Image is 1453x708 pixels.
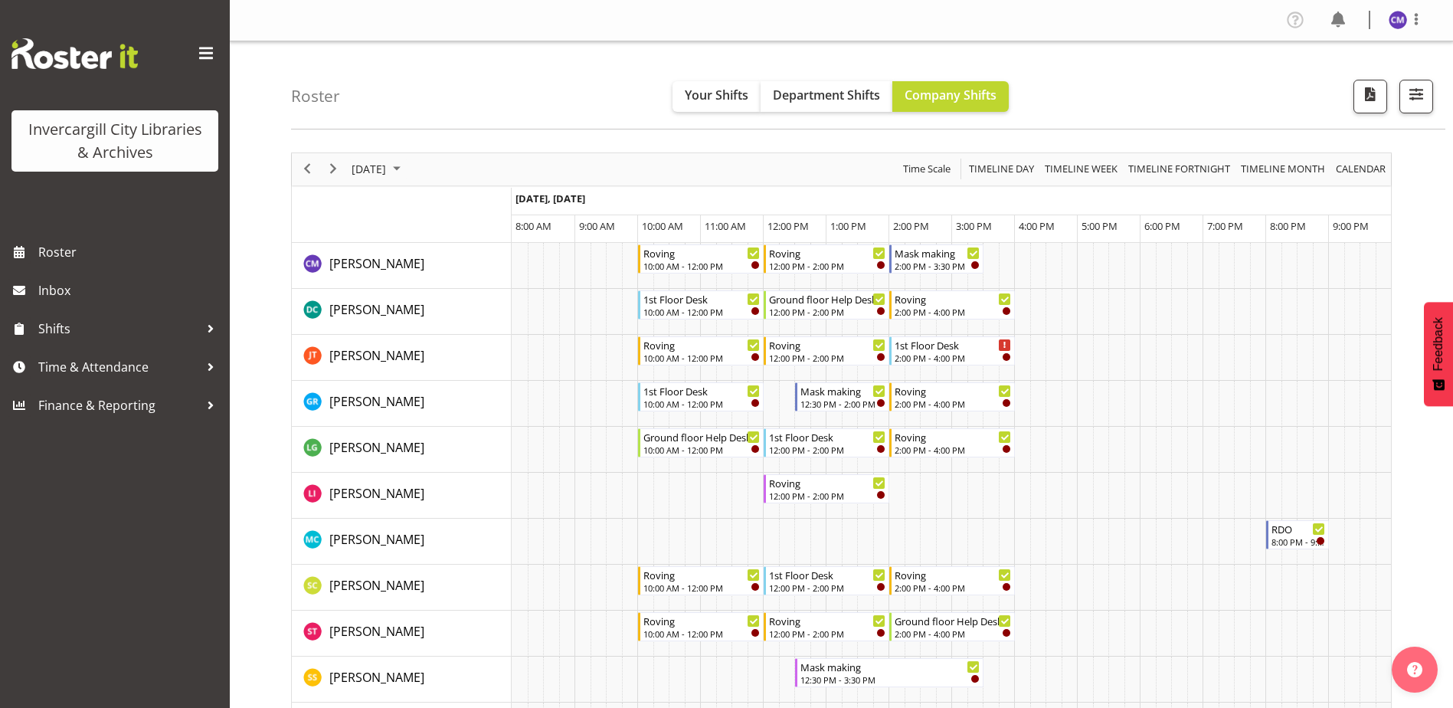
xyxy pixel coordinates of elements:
div: Mask making [895,245,980,261]
div: 1st Floor Desk [769,429,885,444]
span: [PERSON_NAME] [329,669,424,686]
span: [PERSON_NAME] [329,347,424,364]
div: Roving [643,337,760,352]
a: [PERSON_NAME] [329,254,424,273]
div: Mask making [800,383,885,398]
td: Michelle Cunningham resource [292,519,512,565]
button: September 2025 [349,159,407,179]
div: Saniya Thompson"s event - Roving Begin From Sunday, September 28, 2025 at 12:00:00 PM GMT+13:00 E... [764,612,889,641]
div: Chamique Mamolo"s event - Roving Begin From Sunday, September 28, 2025 at 12:00:00 PM GMT+13:00 E... [764,244,889,274]
div: Ground floor Help Desk [643,429,760,444]
div: 2:00 PM - 4:00 PM [895,582,1011,594]
div: 12:00 PM - 2:00 PM [769,628,885,640]
div: 1st Floor Desk [643,291,760,306]
span: Company Shifts [905,87,996,103]
button: Feedback - Show survey [1424,302,1453,406]
div: Michelle Cunningham"s event - RDO Begin From Sunday, September 28, 2025 at 8:00:00 PM GMT+13:00 E... [1266,520,1329,549]
img: Rosterit website logo [11,38,138,69]
span: 3:00 PM [956,219,992,233]
button: Time Scale [901,159,954,179]
img: chamique-mamolo11658.jpg [1389,11,1407,29]
span: [PERSON_NAME] [329,577,424,594]
span: 6:00 PM [1144,219,1180,233]
div: 10:00 AM - 12:00 PM [643,582,760,594]
span: 7:00 PM [1207,219,1243,233]
div: Saniya Thompson"s event - Roving Begin From Sunday, September 28, 2025 at 10:00:00 AM GMT+13:00 E... [638,612,764,641]
div: Donald Cunningham"s event - 1st Floor Desk Begin From Sunday, September 28, 2025 at 10:00:00 AM G... [638,290,764,320]
div: 10:00 AM - 12:00 PM [643,444,760,456]
span: Time & Attendance [38,356,199,379]
td: Saranya Sarisa resource [292,657,512,703]
a: [PERSON_NAME] [329,438,424,457]
button: Company Shifts [892,81,1009,112]
span: [PERSON_NAME] [329,531,424,548]
span: Finance & Reporting [38,394,199,417]
div: Samuel Carter"s event - Roving Begin From Sunday, September 28, 2025 at 10:00:00 AM GMT+13:00 End... [638,566,764,595]
span: 10:00 AM [642,219,683,233]
div: 10:00 AM - 12:00 PM [643,306,760,318]
div: Invercargill City Libraries & Archives [27,118,203,164]
div: 12:00 PM - 2:00 PM [769,260,885,272]
div: Roving [643,245,760,261]
div: September 28, 2025 [346,153,410,185]
a: [PERSON_NAME] [329,484,424,503]
h4: Roster [291,87,340,105]
span: Inbox [38,279,222,302]
div: Ground floor Help Desk [895,613,1011,628]
span: 11:00 AM [705,219,746,233]
div: Grace Roscoe-Squires"s event - Mask making Begin From Sunday, September 28, 2025 at 12:30:00 PM G... [795,382,889,411]
div: 10:00 AM - 12:00 PM [643,352,760,364]
div: 2:00 PM - 4:00 PM [895,352,1011,364]
div: Lisa Imamura"s event - Roving Begin From Sunday, September 28, 2025 at 12:00:00 PM GMT+13:00 Ends... [764,474,889,503]
span: Timeline Month [1239,159,1327,179]
button: Timeline Month [1239,159,1328,179]
div: 12:30 PM - 3:30 PM [800,674,980,686]
div: Roving [769,337,885,352]
td: Glen Tomlinson resource [292,335,512,381]
div: Roving [895,383,1011,398]
div: Roving [769,613,885,628]
div: Ground floor Help Desk [769,291,885,306]
button: Department Shifts [761,81,892,112]
div: 2:00 PM - 4:00 PM [895,628,1011,640]
span: Shifts [38,317,199,340]
td: Grace Roscoe-Squires resource [292,381,512,427]
span: 12:00 PM [767,219,809,233]
div: previous period [294,153,320,185]
button: Next [323,159,344,179]
span: [PERSON_NAME] [329,485,424,502]
div: 2:00 PM - 4:00 PM [895,306,1011,318]
div: Glen Tomlinson"s event - Roving Begin From Sunday, September 28, 2025 at 10:00:00 AM GMT+13:00 En... [638,336,764,365]
div: 8:00 PM - 9:00 PM [1271,536,1325,548]
div: Saniya Thompson"s event - Ground floor Help Desk Begin From Sunday, September 28, 2025 at 2:00:00... [889,612,1015,641]
div: Roving [643,567,760,582]
td: Lisa Imamura resource [292,473,512,519]
span: 9:00 PM [1333,219,1369,233]
div: 12:00 PM - 2:00 PM [769,444,885,456]
div: 2:00 PM - 3:30 PM [895,260,980,272]
span: Timeline Day [967,159,1036,179]
span: Timeline Week [1043,159,1119,179]
div: Roving [895,567,1011,582]
div: Roving [643,613,760,628]
button: Previous [297,159,318,179]
button: Filter Shifts [1399,80,1433,113]
div: Lisa Griffiths"s event - 1st Floor Desk Begin From Sunday, September 28, 2025 at 12:00:00 PM GMT+... [764,428,889,457]
div: Donald Cunningham"s event - Ground floor Help Desk Begin From Sunday, September 28, 2025 at 12:00... [764,290,889,320]
div: 1st Floor Desk [643,383,760,398]
div: RDO [1271,521,1325,536]
div: Samuel Carter"s event - Roving Begin From Sunday, September 28, 2025 at 2:00:00 PM GMT+13:00 Ends... [889,566,1015,595]
a: [PERSON_NAME] [329,576,424,595]
span: [PERSON_NAME] [329,439,424,456]
a: [PERSON_NAME] [329,392,424,411]
div: Chamique Mamolo"s event - Mask making Begin From Sunday, September 28, 2025 at 2:00:00 PM GMT+13:... [889,244,983,274]
div: 12:00 PM - 2:00 PM [769,306,885,318]
div: 12:00 PM - 2:00 PM [769,352,885,364]
span: 8:00 PM [1270,219,1306,233]
div: Chamique Mamolo"s event - Roving Begin From Sunday, September 28, 2025 at 10:00:00 AM GMT+13:00 E... [638,244,764,274]
span: Time Scale [902,159,952,179]
div: 10:00 AM - 12:00 PM [643,398,760,410]
span: [DATE], [DATE] [515,192,585,205]
div: 12:30 PM - 2:00 PM [800,398,885,410]
div: 12:00 PM - 2:00 PM [769,582,885,594]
